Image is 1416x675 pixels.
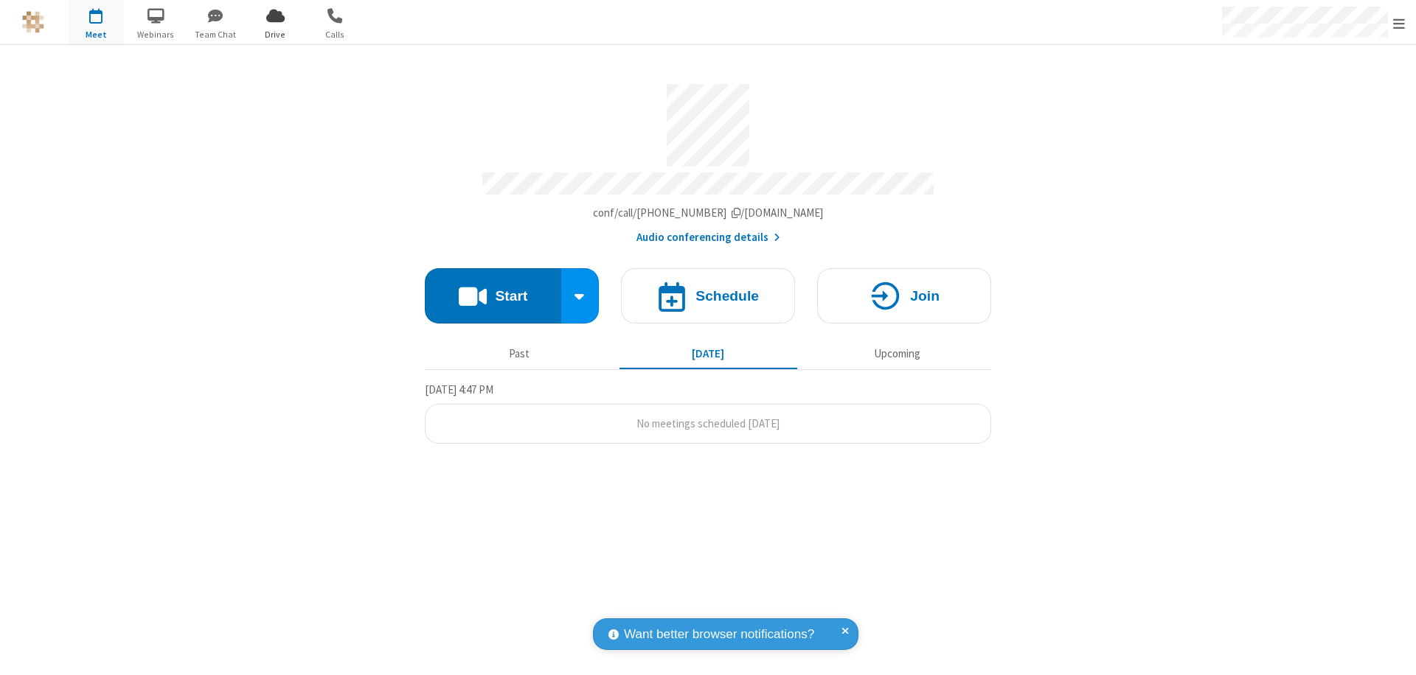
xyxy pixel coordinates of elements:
[22,11,44,33] img: QA Selenium DO NOT DELETE OR CHANGE
[619,340,797,368] button: [DATE]
[495,289,527,303] h4: Start
[69,28,124,41] span: Meet
[248,28,303,41] span: Drive
[308,28,363,41] span: Calls
[624,625,814,644] span: Want better browser notifications?
[621,268,795,323] button: Schedule
[636,416,780,430] span: No meetings scheduled [DATE]
[593,206,824,220] span: Copy my meeting room link
[425,382,493,396] span: [DATE] 4:47 PM
[188,28,243,41] span: Team Chat
[425,73,991,246] section: Account details
[425,381,991,444] section: Today's Meetings
[431,340,608,368] button: Past
[695,289,759,303] h4: Schedule
[425,268,561,323] button: Start
[636,229,780,246] button: Audio conferencing details
[128,28,184,41] span: Webinars
[817,268,991,323] button: Join
[808,340,986,368] button: Upcoming
[593,205,824,222] button: Copy my meeting room linkCopy my meeting room link
[910,289,940,303] h4: Join
[561,268,600,323] div: Start conference options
